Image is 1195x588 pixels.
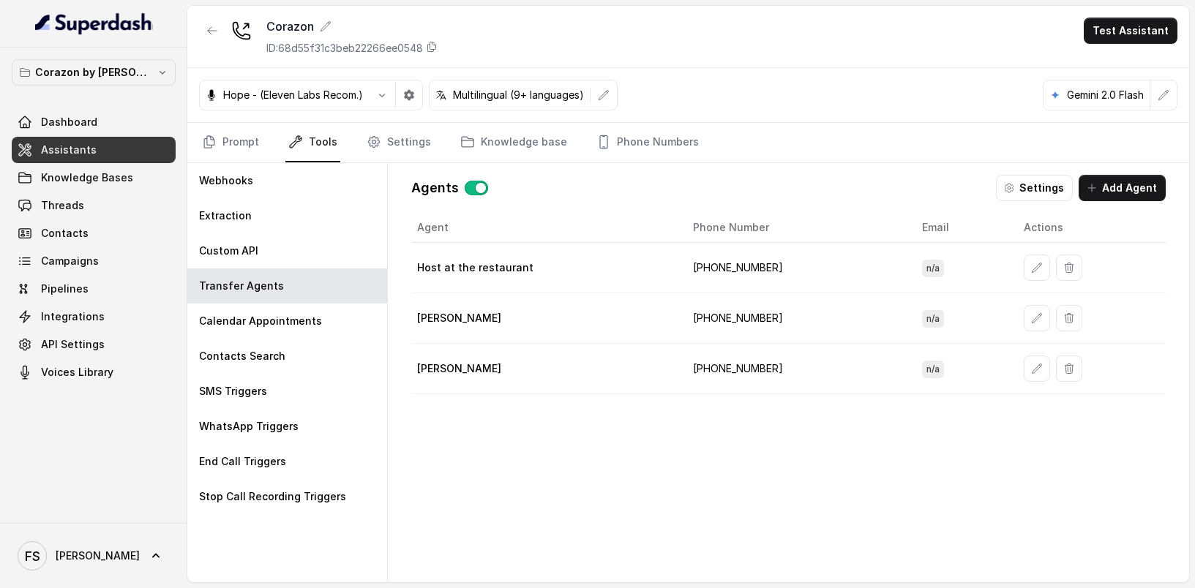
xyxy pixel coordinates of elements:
p: Webhooks [199,173,253,188]
span: Threads [41,198,84,213]
a: Knowledge Bases [12,165,176,191]
span: Integrations [41,309,105,324]
span: API Settings [41,337,105,352]
p: Agents [411,178,459,198]
p: Stop Call Recording Triggers [199,489,346,504]
button: Add Agent [1079,175,1166,201]
span: n/a [922,361,944,378]
img: light.svg [35,12,153,35]
p: [PERSON_NAME] [417,361,501,376]
span: n/a [922,310,944,328]
span: Knowledge Bases [41,170,133,185]
span: Pipelines [41,282,89,296]
nav: Tabs [199,123,1177,162]
p: Calendar Appointments [199,314,322,328]
p: Contacts Search [199,349,285,363]
a: Prompt [199,123,262,162]
a: Contacts [12,220,176,246]
span: [PERSON_NAME] [56,549,140,563]
a: Integrations [12,304,176,330]
td: [PHONE_NUMBER] [681,293,910,344]
p: Extraction [199,208,252,223]
p: Gemini 2.0 Flash [1067,88,1144,102]
a: Threads [12,192,176,219]
span: Voices Library [41,365,113,380]
p: Multilingual (9+ languages) [453,88,584,102]
p: Custom API [199,244,258,258]
span: Contacts [41,226,89,241]
div: Corazon [266,18,438,35]
span: n/a [922,260,944,277]
p: Host at the restaurant [417,260,533,275]
span: Campaigns [41,254,99,268]
p: Transfer Agents [199,279,284,293]
th: Actions [1012,213,1166,243]
th: Phone Number [681,213,910,243]
button: Settings [996,175,1073,201]
a: Dashboard [12,109,176,135]
svg: google logo [1049,89,1061,101]
a: Phone Numbers [593,123,702,162]
a: [PERSON_NAME] [12,535,176,576]
a: Knowledge base [457,123,570,162]
td: [PHONE_NUMBER] [681,243,910,293]
a: Settings [364,123,434,162]
th: Email [910,213,1012,243]
a: API Settings [12,331,176,358]
span: Dashboard [41,115,97,129]
a: Tools [285,123,340,162]
p: [PERSON_NAME] [417,311,501,325]
span: Assistants [41,143,97,157]
p: Corazon by [PERSON_NAME] [35,64,152,81]
button: Corazon by [PERSON_NAME] [12,59,176,86]
p: SMS Triggers [199,384,267,399]
th: Agent [411,213,681,243]
button: Test Assistant [1084,18,1177,44]
a: Assistants [12,137,176,163]
p: Hope - (Eleven Labs Recom.) [223,88,363,102]
a: Campaigns [12,248,176,274]
a: Pipelines [12,276,176,302]
text: FS [25,549,40,564]
p: End Call Triggers [199,454,286,469]
a: Voices Library [12,359,176,385]
p: WhatsApp Triggers [199,419,299,434]
td: [PHONE_NUMBER] [681,344,910,394]
p: ID: 68d55f31c3beb22266ee0548 [266,41,423,56]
